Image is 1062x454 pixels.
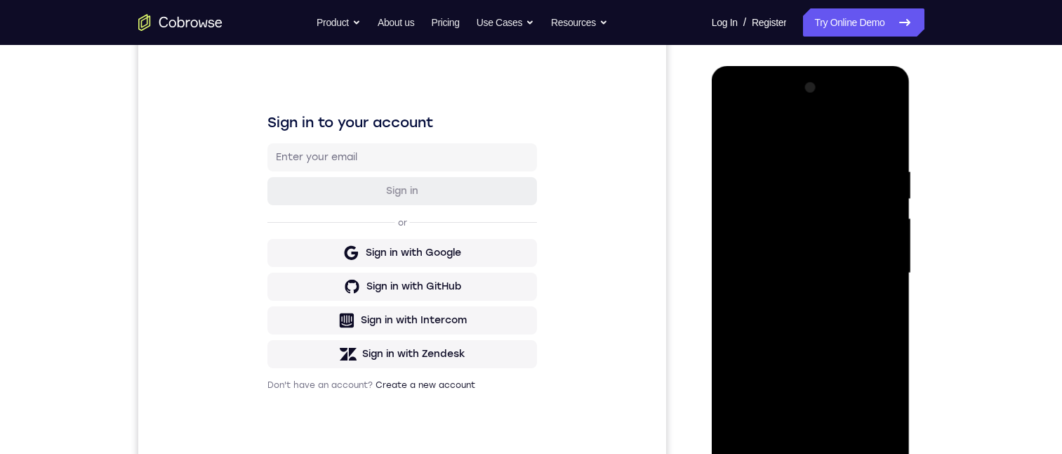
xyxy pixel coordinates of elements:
[224,331,327,345] div: Sign in with Zendesk
[743,14,746,31] span: /
[129,257,399,285] button: Sign in with GitHub
[712,8,738,37] a: Log In
[477,8,534,37] button: Use Cases
[803,8,924,37] a: Try Online Demo
[237,364,337,374] a: Create a new account
[227,230,323,244] div: Sign in with Google
[129,223,399,251] button: Sign in with Google
[752,8,786,37] a: Register
[431,8,459,37] a: Pricing
[223,297,328,311] div: Sign in with Intercom
[551,8,608,37] button: Resources
[378,8,414,37] a: About us
[257,201,272,212] p: or
[138,14,223,31] a: Go to the home page
[129,363,399,375] p: Don't have an account?
[228,264,323,278] div: Sign in with GitHub
[129,290,399,318] button: Sign in with Intercom
[129,324,399,352] button: Sign in with Zendesk
[317,8,361,37] button: Product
